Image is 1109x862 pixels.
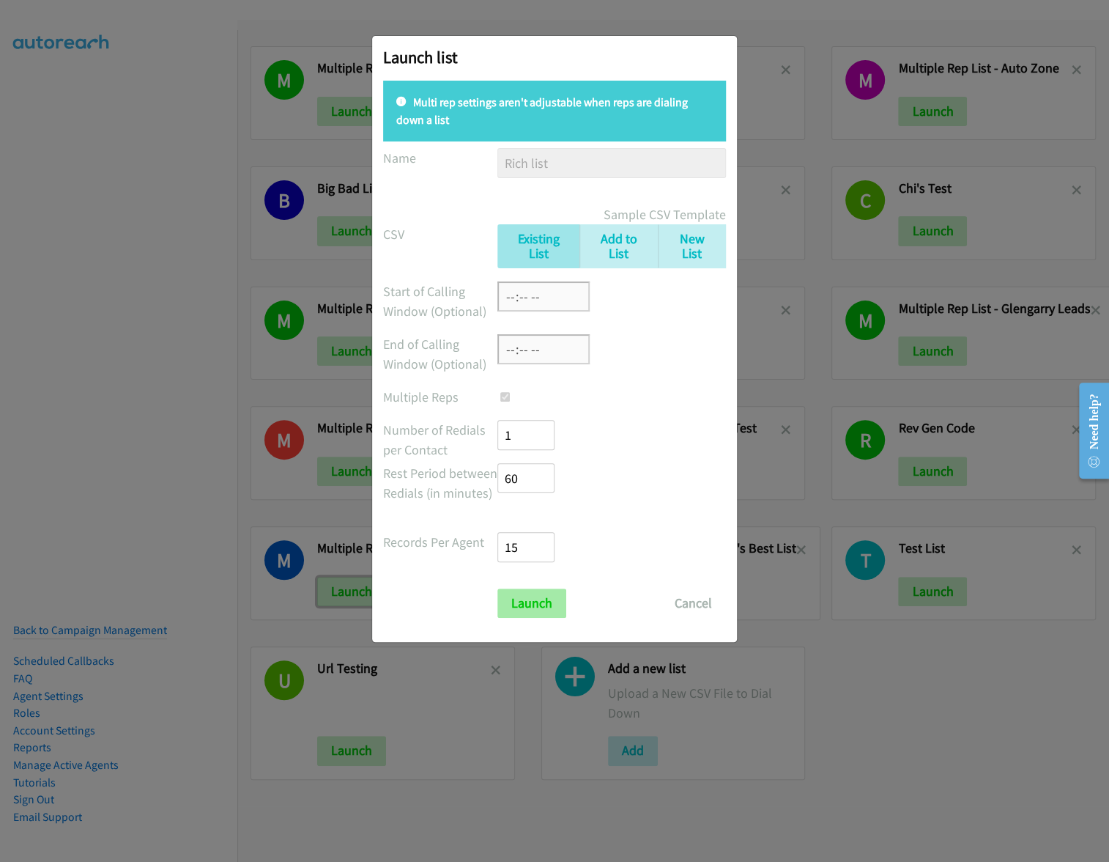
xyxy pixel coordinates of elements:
a: Add to List [579,224,658,269]
a: New List [658,224,726,269]
label: Name [383,148,497,168]
label: End of Calling Window (Optional) [383,334,497,374]
label: Rest Period between Redials (in minutes) [383,463,497,503]
label: Multiple Reps [383,387,497,407]
label: Records Per Agent [383,532,497,552]
input: Launch [497,589,566,618]
p: Multi rep settings aren't adjustable when reps are dialing down a list [396,94,713,128]
iframe: Resource Center [1067,372,1109,489]
h2: Launch list [383,47,726,67]
a: Sample CSV Template [604,205,726,224]
label: CSV [383,224,497,244]
button: Cancel [661,589,726,618]
label: Start of Calling Window (Optional) [383,281,497,321]
a: Existing List [497,224,579,269]
label: Number of Redials per Contact [383,420,497,460]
